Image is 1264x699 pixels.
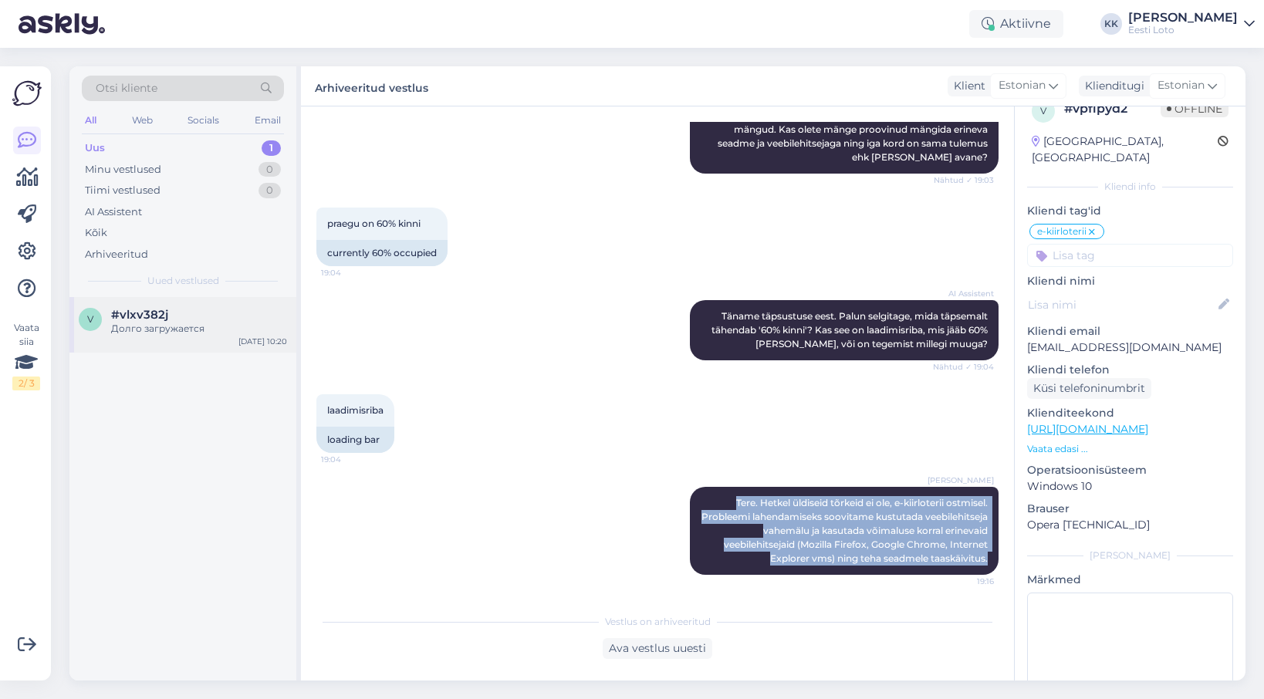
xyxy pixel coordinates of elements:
p: Brauser [1027,501,1233,517]
p: Opera [TECHNICAL_ID] [1027,517,1233,533]
p: Kliendi tag'id [1027,203,1233,219]
div: [PERSON_NAME] [1027,549,1233,562]
div: Socials [184,110,222,130]
div: 2 / 3 [12,377,40,390]
span: v [1040,105,1046,117]
span: Tere. Hetkel üldiseid tõrkeid ei ole, e-kiirloterii ostmisel. Probleemi lahendamiseks soovitame k... [701,497,990,564]
span: [PERSON_NAME] [928,474,994,486]
div: [PERSON_NAME] [1128,12,1238,24]
input: Lisa nimi [1028,296,1215,313]
div: AI Assistent [85,204,142,220]
div: Email [252,110,284,130]
span: Uued vestlused [147,274,219,288]
div: Web [129,110,156,130]
span: Otsi kliente [96,80,157,96]
div: # vpfipyd2 [1064,100,1161,118]
input: Lisa tag [1027,244,1233,267]
div: Minu vestlused [85,162,161,177]
div: Klient [948,78,985,94]
span: praegu on 60% kinni [327,218,421,229]
span: Estonian [999,77,1046,94]
img: Askly Logo [12,79,42,108]
div: All [82,110,100,130]
span: Vestlus on arhiveeritud [605,615,711,629]
p: [EMAIL_ADDRESS][DOMAIN_NAME] [1027,339,1233,356]
p: Operatsioonisüsteem [1027,462,1233,478]
div: Aktiivne [969,10,1063,38]
div: 1 [262,140,281,156]
span: Täname täpsustuse eest. Palun selgitage, mida täpsemalt tähendab '60% kinni'? Kas see on laadimis... [711,310,990,349]
span: laadimisriba [327,404,384,416]
span: 19:04 [321,454,379,465]
p: Klienditeekond [1027,405,1233,421]
div: Arhiveeritud [85,247,148,262]
p: Kliendi nimi [1027,273,1233,289]
div: Tiimi vestlused [85,183,161,198]
div: Kõik [85,225,107,241]
p: Märkmed [1027,572,1233,588]
div: [GEOGRAPHIC_DATA], [GEOGRAPHIC_DATA] [1032,133,1218,166]
span: Offline [1161,100,1229,117]
p: Kliendi telefon [1027,362,1233,378]
div: 0 [259,162,281,177]
span: #vlxv382j [111,308,168,322]
div: Vaata siia [12,321,40,390]
p: Windows 10 [1027,478,1233,495]
div: KK [1100,13,1122,35]
div: [DATE] 10:20 [238,336,287,347]
span: Nähtud ✓ 19:04 [933,361,994,373]
p: Vaata edasi ... [1027,442,1233,456]
div: Eesti Loto [1128,24,1238,36]
label: Arhiveeritud vestlus [315,76,428,96]
span: Nähtud ✓ 19:03 [934,174,994,186]
div: Долго загружается [111,322,287,336]
div: currently 60% occupied [316,240,448,266]
span: AI Assistent [936,288,994,299]
div: Uus [85,140,105,156]
div: 0 [259,183,281,198]
p: Kliendi email [1027,323,1233,339]
span: 19:04 [321,267,379,279]
div: Küsi telefoninumbrit [1027,378,1151,399]
span: v [87,313,93,325]
span: Estonian [1158,77,1205,94]
span: 19:16 [936,576,994,587]
div: Kliendi info [1027,180,1233,194]
div: Klienditugi [1079,78,1144,94]
span: e-kiirloterii [1037,227,1087,236]
a: [PERSON_NAME]Eesti Loto [1128,12,1255,36]
a: [URL][DOMAIN_NAME] [1027,422,1148,436]
div: loading bar [316,427,394,453]
div: Ava vestlus uuesti [603,638,712,659]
